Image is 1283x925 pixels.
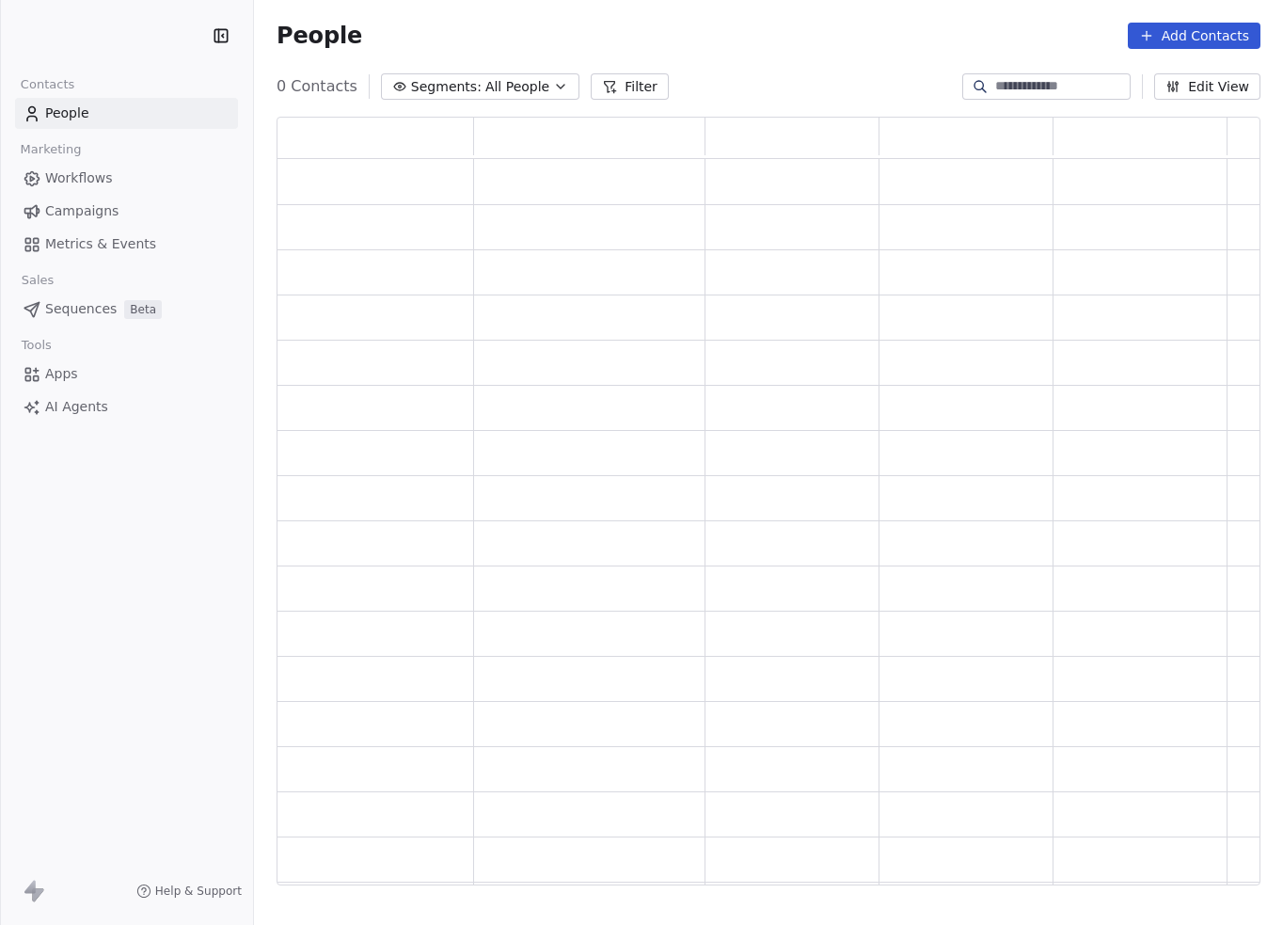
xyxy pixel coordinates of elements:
[15,163,238,194] a: Workflows
[1128,23,1260,49] button: Add Contacts
[15,229,238,260] a: Metrics & Events
[124,300,162,319] span: Beta
[12,71,83,99] span: Contacts
[12,136,89,164] span: Marketing
[1154,73,1260,100] button: Edit View
[45,168,113,188] span: Workflows
[45,104,89,123] span: People
[45,364,78,384] span: Apps
[485,77,549,97] span: All People
[15,359,238,390] a: Apps
[45,397,108,417] span: AI Agents
[155,884,242,899] span: Help & Support
[277,75,357,98] span: 0 Contacts
[15,294,238,325] a: SequencesBeta
[13,266,62,295] span: Sales
[591,73,669,100] button: Filter
[45,299,117,319] span: Sequences
[15,98,238,129] a: People
[277,22,362,50] span: People
[136,884,242,899] a: Help & Support
[15,391,238,423] a: AI Agents
[15,196,238,227] a: Campaigns
[411,77,482,97] span: Segments:
[45,201,119,221] span: Campaigns
[13,331,59,359] span: Tools
[45,234,156,254] span: Metrics & Events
